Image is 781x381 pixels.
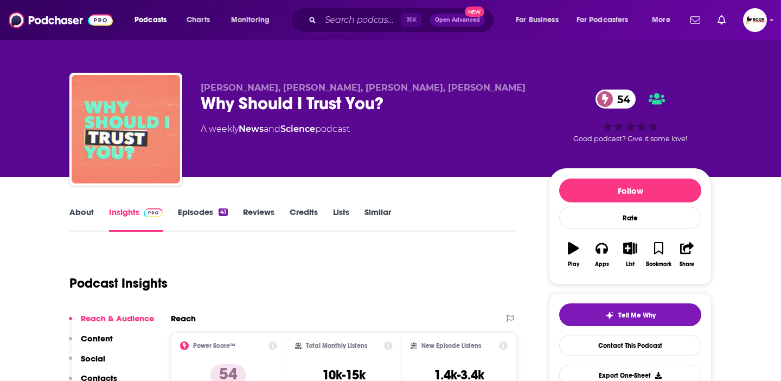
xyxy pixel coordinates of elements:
[673,235,701,274] button: Share
[223,11,284,29] button: open menu
[618,311,656,320] span: Tell Me Why
[559,235,587,274] button: Play
[605,311,614,320] img: tell me why sparkle
[646,261,671,268] div: Bookmark
[577,12,629,28] span: For Podcasters
[81,333,113,344] p: Content
[573,135,687,143] span: Good podcast? Give it some love!
[435,17,480,23] span: Open Advanced
[644,11,684,29] button: open menu
[644,235,673,274] button: Bookmark
[568,261,579,268] div: Play
[680,261,694,268] div: Share
[219,208,228,216] div: 41
[290,207,318,232] a: Credits
[516,12,559,28] span: For Business
[333,207,349,232] a: Lists
[72,75,180,183] img: Why Should I Trust You?
[713,11,730,29] a: Show notifications dropdown
[180,11,216,29] a: Charts
[606,90,636,109] span: 54
[201,82,526,93] span: [PERSON_NAME], [PERSON_NAME], [PERSON_NAME], [PERSON_NAME]
[559,335,701,356] a: Contact This Podcast
[127,11,181,29] button: open menu
[243,207,274,232] a: Reviews
[559,179,701,202] button: Follow
[743,8,767,32] button: Show profile menu
[301,8,504,33] div: Search podcasts, credits, & more...
[421,342,481,350] h2: New Episode Listens
[264,124,280,134] span: and
[430,14,485,27] button: Open AdvancedNew
[231,12,270,28] span: Monitoring
[559,207,701,229] div: Rate
[69,207,94,232] a: About
[686,11,705,29] a: Show notifications dropdown
[465,7,484,17] span: New
[743,8,767,32] img: User Profile
[69,313,154,333] button: Reach & Audience
[587,235,616,274] button: Apps
[549,82,712,150] div: 54Good podcast? Give it some love!
[595,261,609,268] div: Apps
[596,90,636,109] a: 54
[69,275,168,291] h1: Podcast Insights
[401,13,421,27] span: ⌘ K
[652,12,670,28] span: More
[69,353,105,373] button: Social
[364,207,391,232] a: Similar
[569,11,644,29] button: open menu
[81,353,105,364] p: Social
[280,124,315,134] a: Science
[201,123,350,136] div: A weekly podcast
[559,303,701,326] button: tell me why sparkleTell Me Why
[9,10,113,30] img: Podchaser - Follow, Share and Rate Podcasts
[187,12,210,28] span: Charts
[109,207,163,232] a: InsightsPodchaser Pro
[306,342,367,350] h2: Total Monthly Listens
[508,11,572,29] button: open menu
[626,261,635,268] div: List
[321,11,401,29] input: Search podcasts, credits, & more...
[69,333,113,353] button: Content
[171,313,196,323] h2: Reach
[81,313,154,323] p: Reach & Audience
[135,12,167,28] span: Podcasts
[193,342,235,350] h2: Power Score™
[178,207,228,232] a: Episodes41
[743,8,767,32] span: Logged in as BookLaunchers
[239,124,264,134] a: News
[616,235,644,274] button: List
[144,208,163,217] img: Podchaser Pro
